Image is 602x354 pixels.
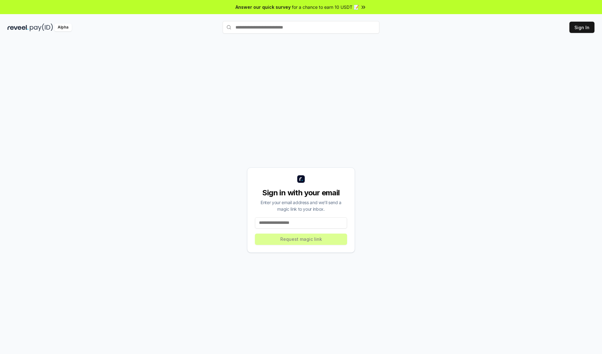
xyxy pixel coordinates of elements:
span: Answer our quick survey [235,4,291,10]
img: reveel_dark [8,24,29,31]
img: pay_id [30,24,53,31]
div: Sign in with your email [255,188,347,198]
button: Sign In [569,22,594,33]
div: Enter your email address and we’ll send a magic link to your inbox. [255,199,347,212]
div: Alpha [54,24,72,31]
span: for a chance to earn 10 USDT 📝 [292,4,359,10]
img: logo_small [297,175,305,183]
